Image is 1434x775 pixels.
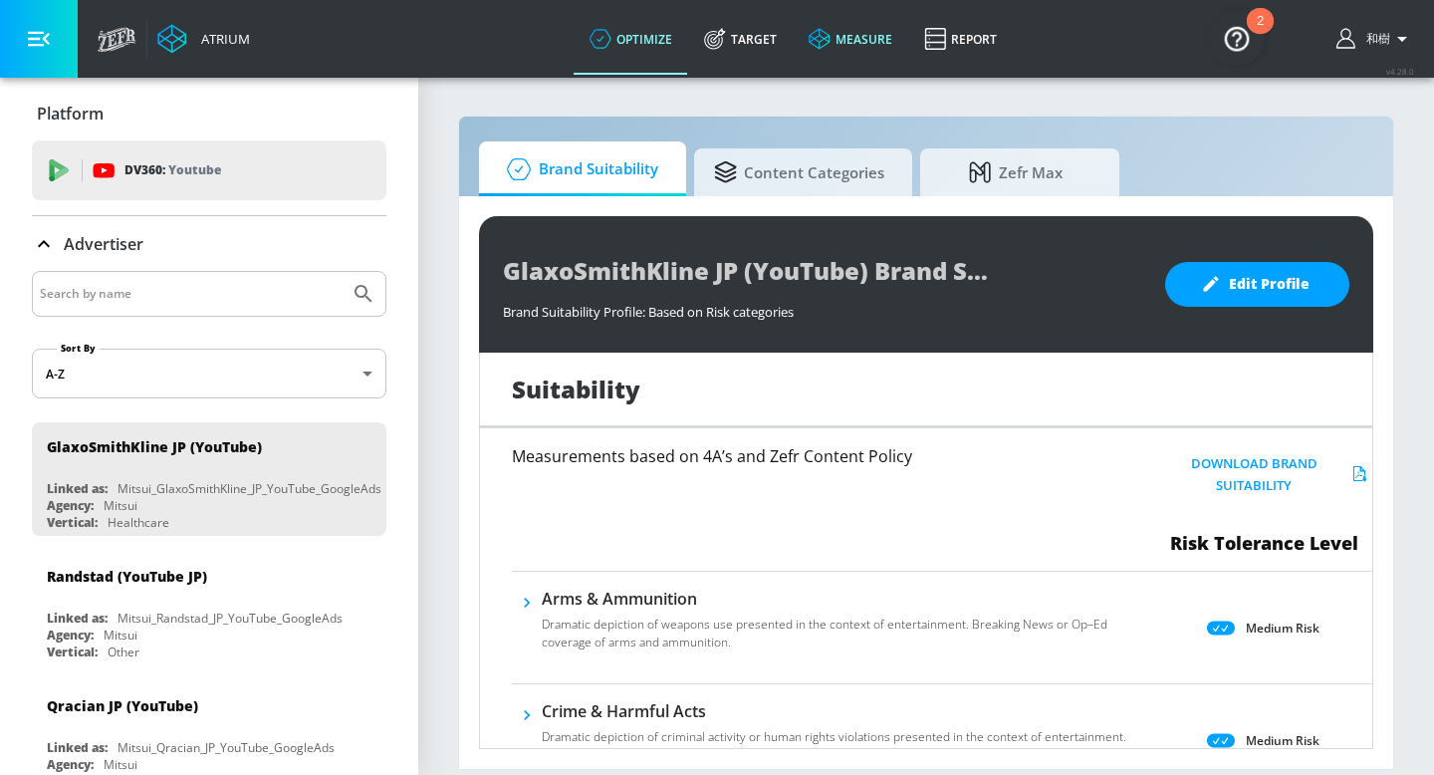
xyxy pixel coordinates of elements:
[47,567,207,586] div: Randstad (YouTube JP)
[1246,730,1319,751] p: Medium Risk
[32,552,386,665] div: Randstad (YouTube JP)Linked as:Mitsui_Randstad_JP_YouTube_GoogleAdsAgency:MitsuiVertical:Other
[118,480,381,497] div: Mitsui_GlaxoSmithKline_JP_YouTube_GoogleAds
[793,3,908,75] a: measure
[47,610,108,627] div: Linked as:
[32,349,386,398] div: A-Z
[47,514,98,531] div: Vertical:
[499,145,658,193] span: Brand Suitability
[32,216,386,272] div: Advertiser
[37,103,104,125] p: Platform
[32,140,386,200] div: DV360: Youtube
[47,696,198,715] div: Qracian JP (YouTube)
[512,373,640,405] h1: Suitability
[940,148,1091,196] span: Zefr Max
[104,497,137,514] div: Mitsui
[1205,272,1310,297] span: Edit Profile
[47,437,262,456] div: GlaxoSmithKline JP (YouTube)
[168,159,221,180] p: Youtube
[688,3,793,75] a: Target
[503,293,1145,321] div: Brand Suitability Profile: Based on Risk categories
[542,616,1127,651] p: Dramatic depiction of weapons use presented in the context of entertainment. Breaking News or Op–...
[1336,27,1414,51] button: 和樹
[542,588,1127,663] div: Arms & AmmunitionDramatic depiction of weapons use presented in the context of entertainment. Bre...
[124,159,221,181] p: DV360:
[1246,618,1319,639] p: Medium Risk
[32,422,386,536] div: GlaxoSmithKline JP (YouTube)Linked as:Mitsui_GlaxoSmithKline_JP_YouTube_GoogleAdsAgency:MitsuiVer...
[1257,21,1264,47] div: 2
[1358,31,1390,48] span: login as: kazuki.hashioka@mbk-digital.co.jp
[47,644,98,660] div: Vertical:
[908,3,1013,75] a: Report
[64,233,143,255] p: Advertiser
[118,610,343,627] div: Mitsui_Randstad_JP_YouTube_GoogleAds
[47,756,94,773] div: Agency:
[57,342,100,355] label: Sort By
[542,588,1127,610] h6: Arms & Ammunition
[47,480,108,497] div: Linked as:
[1165,262,1349,307] button: Edit Profile
[512,448,1085,464] h6: Measurements based on 4A’s and Zefr Content Policy
[1157,448,1372,502] button: Download Brand Suitability
[1386,66,1414,77] span: v 4.28.0
[104,756,137,773] div: Mitsui
[108,644,139,660] div: Other
[118,739,335,756] div: Mitsui_Qracian_JP_YouTube_GoogleAds
[193,30,250,48] div: Atrium
[47,739,108,756] div: Linked as:
[47,627,94,644] div: Agency:
[47,497,94,514] div: Agency:
[157,24,250,54] a: Atrium
[40,281,342,307] input: Search by name
[542,700,1127,722] h6: Crime & Harmful Acts
[714,148,884,196] span: Content Categories
[104,627,137,644] div: Mitsui
[108,514,169,531] div: Healthcare
[574,3,688,75] a: optimize
[1170,531,1358,555] span: Risk Tolerance Level
[542,728,1127,764] p: Dramatic depiction of criminal activity or human rights violations presented in the context of en...
[32,86,386,141] div: Platform
[1209,10,1265,66] button: Open Resource Center, 2 new notifications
